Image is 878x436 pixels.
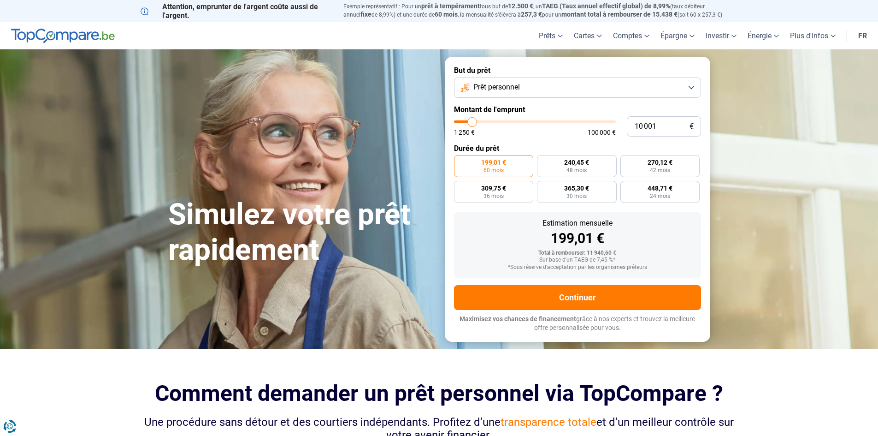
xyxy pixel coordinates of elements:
span: 199,01 € [481,159,506,166]
span: 42 mois [650,167,670,173]
span: 309,75 € [481,185,506,191]
div: Sur base d'un TAEG de 7,45 %* [461,257,694,263]
a: Plus d'infos [784,22,841,49]
p: Attention, emprunter de l'argent coûte aussi de l'argent. [141,2,332,20]
span: 365,30 € [564,185,589,191]
span: € [689,123,694,131]
label: Durée du prêt [454,144,701,153]
span: prêt à tempérament [421,2,480,10]
a: Investir [700,22,742,49]
span: 30 mois [566,193,587,199]
span: 1 250 € [454,129,475,136]
span: 36 mois [483,193,504,199]
div: Estimation mensuelle [461,220,694,227]
span: 240,45 € [564,159,589,166]
button: Continuer [454,285,701,310]
span: 60 mois [435,11,458,18]
a: Cartes [568,22,607,49]
a: Épargne [655,22,700,49]
img: TopCompare [11,29,115,43]
button: Prêt personnel [454,78,701,98]
label: But du prêt [454,66,701,75]
span: 448,71 € [648,185,672,191]
label: Montant de l'emprunt [454,105,701,114]
span: montant total à rembourser de 15.438 € [561,11,678,18]
span: 257,3 € [521,11,542,18]
div: Total à rembourser: 11 940,60 € [461,250,694,257]
div: *Sous réserve d'acceptation par les organismes prêteurs [461,264,694,271]
span: 60 mois [483,167,504,173]
span: Maximisez vos chances de financement [460,315,576,323]
a: fr [853,22,872,49]
span: transparence totale [501,416,596,429]
a: Prêts [533,22,568,49]
span: 100 000 € [588,129,616,136]
h2: Comment demander un prêt personnel via TopCompare ? [141,381,738,406]
span: 270,12 € [648,159,672,166]
span: Prêt personnel [473,82,520,92]
span: 48 mois [566,167,587,173]
p: grâce à nos experts et trouvez la meilleure offre personnalisée pour vous. [454,315,701,333]
h1: Simulez votre prêt rapidement [168,197,434,268]
span: TAEG (Taux annuel effectif global) de 8,99% [542,2,670,10]
span: 12.500 € [508,2,533,10]
div: 199,01 € [461,232,694,245]
p: Exemple représentatif : Pour un tous but de , un (taux débiteur annuel de 8,99%) et une durée de ... [343,2,738,19]
a: Comptes [607,22,655,49]
span: 24 mois [650,193,670,199]
a: Énergie [742,22,784,49]
span: fixe [360,11,371,18]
